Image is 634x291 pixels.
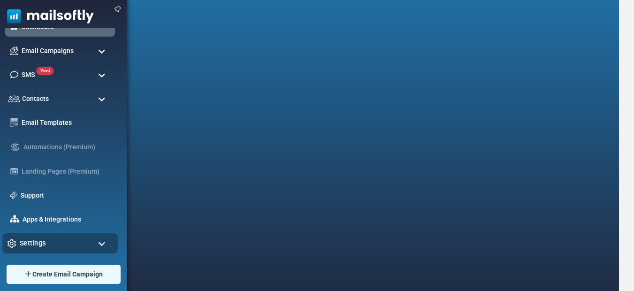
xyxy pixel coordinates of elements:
img: contacts-icon.svg [8,95,20,102]
img: workflow.svg [10,142,20,153]
img: support-icon.svg [10,191,17,199]
img: settings-icon.svg [8,239,16,248]
img: landing_pages.svg [10,167,18,176]
a: Support [21,191,110,200]
span: SMS [22,70,35,80]
span: Settings [20,238,46,248]
img: sms-icon.png [10,70,18,79]
span: Contacts [22,94,49,104]
span: Create Email Campaign [32,269,103,279]
span: Yeni [37,67,54,75]
a: Apps & Integrations [23,214,110,224]
span: Email Campaigns [22,46,74,56]
img: email-templates-icon.svg [10,118,18,127]
img: campaigns-icon.png [10,46,18,55]
a: Email Templates [22,118,110,128]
